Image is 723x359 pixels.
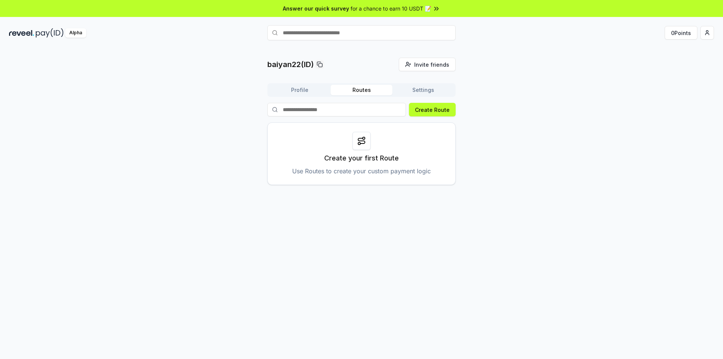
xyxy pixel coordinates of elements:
[665,26,697,40] button: 0Points
[324,153,399,163] p: Create your first Route
[399,58,456,71] button: Invite friends
[269,85,331,95] button: Profile
[292,167,431,176] p: Use Routes to create your custom payment logic
[414,61,449,69] span: Invite friends
[9,28,34,38] img: reveel_dark
[65,28,86,38] div: Alpha
[36,28,64,38] img: pay_id
[392,85,454,95] button: Settings
[267,59,314,70] p: baiyan22(ID)
[283,5,349,12] span: Answer our quick survey
[331,85,392,95] button: Routes
[409,103,456,116] button: Create Route
[351,5,431,12] span: for a chance to earn 10 USDT 📝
